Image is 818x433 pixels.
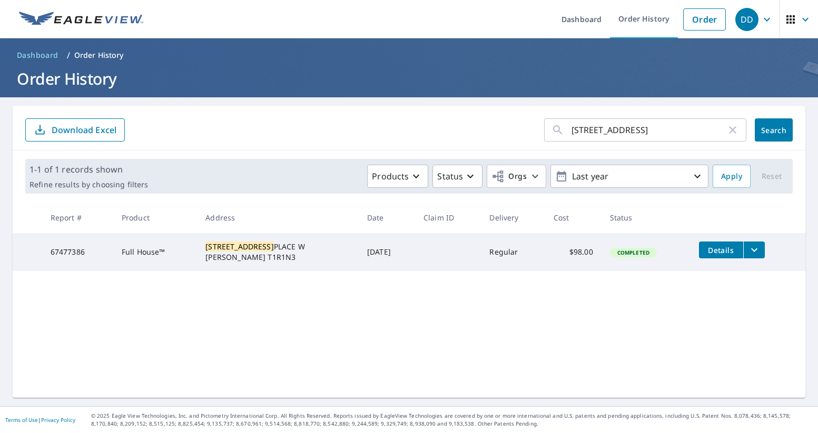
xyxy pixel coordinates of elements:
[5,416,38,424] a: Terms of Use
[763,125,784,135] span: Search
[713,165,751,188] button: Apply
[205,241,273,251] mark: [STREET_ADDRESS]
[487,165,546,188] button: Orgs
[67,49,70,62] li: /
[602,202,691,233] th: Status
[25,118,125,142] button: Download Excel
[13,68,805,89] h1: Order History
[41,416,75,424] a: Privacy Policy
[699,241,743,258] button: detailsBtn-67477386
[13,47,63,64] a: Dashboard
[432,165,482,188] button: Status
[113,202,197,233] th: Product
[550,165,708,188] button: Last year
[743,241,765,258] button: filesDropdownBtn-67477386
[91,412,813,428] p: © 2025 Eagle View Technologies, Inc. and Pictometry International Corp. All Rights Reserved. Repo...
[415,202,481,233] th: Claim ID
[5,417,75,423] p: |
[29,163,148,176] p: 1-1 of 1 records shown
[437,170,463,183] p: Status
[359,233,415,271] td: [DATE]
[367,165,428,188] button: Products
[481,202,545,233] th: Delivery
[491,170,527,183] span: Orgs
[372,170,409,183] p: Products
[42,233,113,271] td: 67477386
[755,118,793,142] button: Search
[359,202,415,233] th: Date
[545,233,602,271] td: $98.00
[205,241,350,263] div: PLACE W [PERSON_NAME] T1R1N3
[17,50,58,61] span: Dashboard
[481,233,545,271] td: Regular
[197,202,359,233] th: Address
[735,8,758,31] div: DD
[74,50,124,61] p: Order History
[19,12,143,27] img: EV Logo
[13,47,805,64] nav: breadcrumb
[42,202,113,233] th: Report #
[705,245,737,255] span: Details
[29,180,148,189] p: Refine results by choosing filters
[611,249,656,256] span: Completed
[568,167,691,186] p: Last year
[52,124,116,136] p: Download Excel
[545,202,602,233] th: Cost
[721,170,742,183] span: Apply
[571,115,726,145] input: Address, Report #, Claim ID, etc.
[683,8,726,31] a: Order
[113,233,197,271] td: Full House™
